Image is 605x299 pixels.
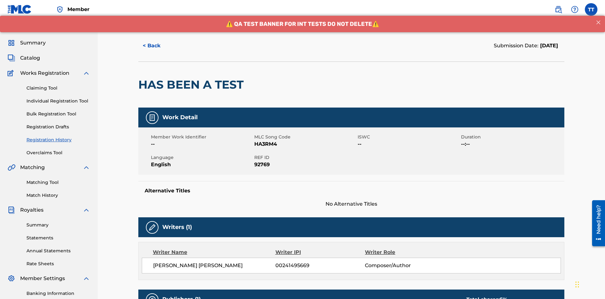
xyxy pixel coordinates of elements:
a: Matching Tool [26,179,90,186]
img: Member Settings [8,275,15,282]
span: Language [151,154,253,161]
a: Public Search [552,3,565,16]
span: No Alternative Titles [138,200,564,208]
iframe: Resource Center [587,198,605,249]
a: Rate Sheets [26,261,90,267]
img: expand [83,275,90,282]
span: Composer/Author [365,262,447,269]
span: REF ID [254,154,356,161]
h5: Writers (1) [162,224,192,231]
a: Individual Registration Tool [26,98,90,104]
a: Statements [26,235,90,241]
span: -- [151,140,253,148]
span: Summary [20,39,46,47]
a: Overclaims Tool [26,149,90,156]
div: Help [568,3,581,16]
a: Bulk Registration Tool [26,111,90,117]
img: Top Rightsholder [56,6,64,13]
span: English [151,161,253,168]
span: HA3RM4 [254,140,356,148]
img: Work Detail [148,114,156,121]
img: Summary [8,39,15,47]
div: User Menu [585,3,597,16]
a: SummarySummary [8,39,46,47]
span: Works Registration [20,69,69,77]
div: Writer Name [153,249,275,256]
div: Writer IPI [275,249,365,256]
a: Annual Statements [26,248,90,254]
span: Member Settings [20,275,65,282]
img: Royalties [8,206,15,214]
img: MLC Logo [8,5,32,14]
div: Submission Date: [494,42,558,50]
iframe: Chat Widget [573,269,605,299]
img: search [555,6,562,13]
h2: HAS BEEN A TEST [138,78,247,92]
span: --:-- [461,140,563,148]
a: Claiming Tool [26,85,90,91]
span: ⚠️ QA TEST BANNER FOR INT TESTS DO NOT DELETE⚠️ [226,5,379,12]
span: 00241495669 [275,262,365,269]
span: Royalties [20,206,43,214]
span: [PERSON_NAME] [PERSON_NAME] [153,262,275,269]
a: Match History [26,192,90,199]
img: expand [83,164,90,171]
a: Banking Information [26,290,90,297]
span: Member Work Identifier [151,134,253,140]
img: Matching [8,164,15,171]
span: Matching [20,164,45,171]
img: Catalog [8,54,15,62]
img: expand [83,69,90,77]
img: expand [83,206,90,214]
span: -- [358,140,459,148]
h5: Work Detail [162,114,198,121]
div: Drag [575,275,579,294]
span: Member [67,6,89,13]
a: Summary [26,222,90,228]
a: Registration History [26,137,90,143]
h5: Alternative Titles [145,188,558,194]
a: Registration Drafts [26,124,90,130]
span: ISWC [358,134,459,140]
span: Catalog [20,54,40,62]
img: help [571,6,579,13]
span: 92769 [254,161,356,168]
div: Writer Role [365,249,447,256]
button: < Back [138,38,176,54]
span: MLC Song Code [254,134,356,140]
span: [DATE] [539,43,558,49]
img: Works Registration [8,69,16,77]
img: Writers [148,224,156,231]
a: CatalogCatalog [8,54,40,62]
span: Duration [461,134,563,140]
